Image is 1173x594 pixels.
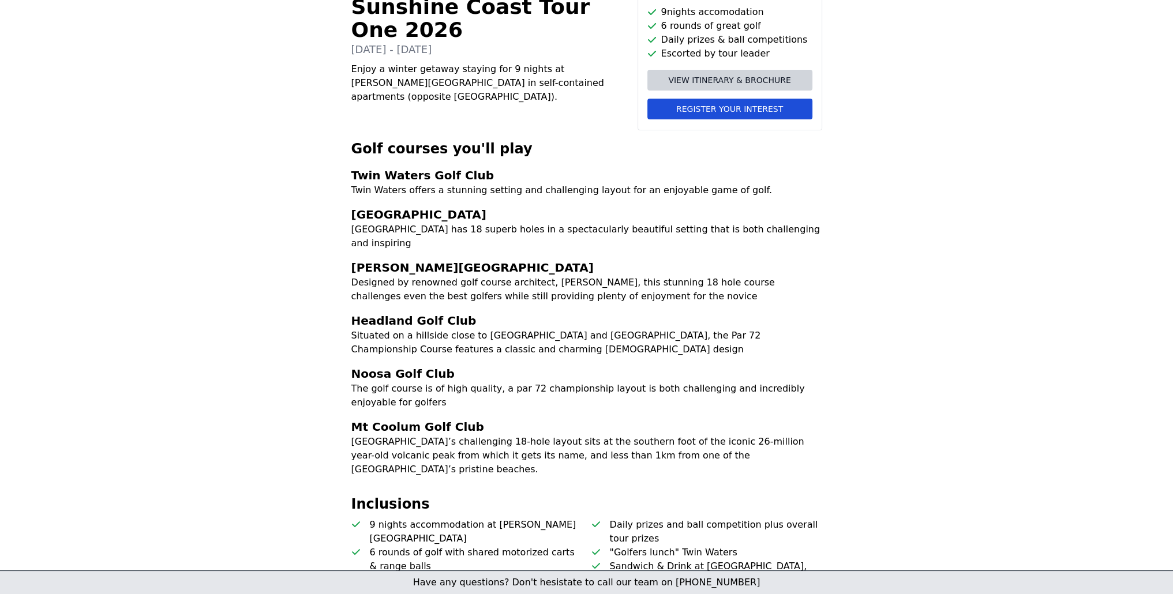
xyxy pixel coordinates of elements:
span: Register your interest [676,103,783,115]
p: 6 rounds of golf with shared motorized carts & range balls [370,546,582,573]
p: 9 nights accommodation at [PERSON_NAME][GEOGRAPHIC_DATA] [370,518,582,546]
p: Twin Waters offers a stunning setting and challenging layout for an enjoyable game of golf. [351,183,822,197]
li: Escorted by tour leader [647,47,812,61]
h3: Mt Coolum Golf Club [351,419,822,435]
p: Enjoy a winter getaway staying for 9 nights at [PERSON_NAME][GEOGRAPHIC_DATA] in self-contained a... [351,62,628,104]
p: [GEOGRAPHIC_DATA] has 18 superb holes in a spectacularly beautiful setting that is both challengi... [351,223,822,250]
p: The golf course is of high quality, a par 72 championship layout is both challenging and incredib... [351,382,822,409]
li: 9 nights accomodation [647,5,812,19]
p: [DATE] - [DATE] [351,42,628,58]
h3: [PERSON_NAME][GEOGRAPHIC_DATA] [351,260,822,276]
p: "Golfers lunch" Twin Waters [610,546,737,559]
p: Situated on a hillside close to [GEOGRAPHIC_DATA] and [GEOGRAPHIC_DATA], the Par 72 Championship ... [351,329,822,356]
li: 6 rounds of great golf [647,19,812,33]
button: Register your interest [647,99,812,119]
p: [GEOGRAPHIC_DATA]’s challenging 18-hole layout sits at the southern foot of the iconic 26-million... [351,435,822,476]
p: Daily prizes and ball competition plus overall tour prizes [610,518,822,546]
h2: Golf courses you'll play [351,140,822,158]
h3: [GEOGRAPHIC_DATA] [351,206,822,223]
span: View itinerary & brochure [668,74,790,86]
li: Daily prizes & ball competitions [647,33,812,47]
p: Designed by renowned golf course architect, [PERSON_NAME], this stunning 18 hole course challenge... [351,276,822,303]
h3: Headland Golf Club [351,313,822,329]
h3: Twin Waters Golf Club [351,167,822,183]
a: View itinerary & brochure [647,70,812,91]
h3: Noosa Golf Club [351,366,822,382]
h2: Inclusions [351,495,822,513]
